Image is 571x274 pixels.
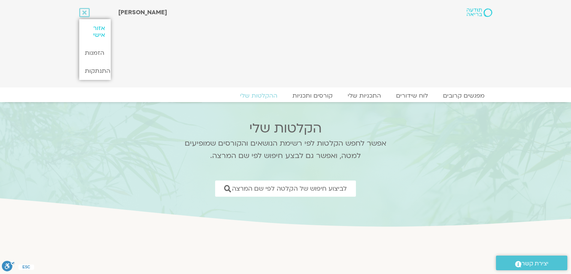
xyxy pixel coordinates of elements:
p: אפשר לחפש הקלטות לפי רשימת הנושאים והקורסים שמופיעים למטה, ואפשר גם לבצע חיפוש לפי שם המרצה. [175,137,396,162]
a: קורסים ותכניות [285,92,340,99]
nav: Menu [79,92,492,99]
span: [PERSON_NAME] [118,8,167,17]
a: יצירת קשר [496,256,567,270]
a: לביצוע חיפוש של הקלטה לפי שם המרצה [215,181,356,197]
a: לוח שידורים [389,92,435,99]
a: הזמנות [79,44,111,62]
a: אזור אישי [79,19,111,44]
a: התכניות שלי [340,92,389,99]
span: יצירת קשר [521,259,548,269]
a: מפגשים קרובים [435,92,492,99]
h2: הקלטות שלי [175,121,396,136]
span: לביצוע חיפוש של הקלטה לפי שם המרצה [232,185,347,192]
a: התנתקות [79,62,111,80]
a: ההקלטות שלי [232,92,285,99]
